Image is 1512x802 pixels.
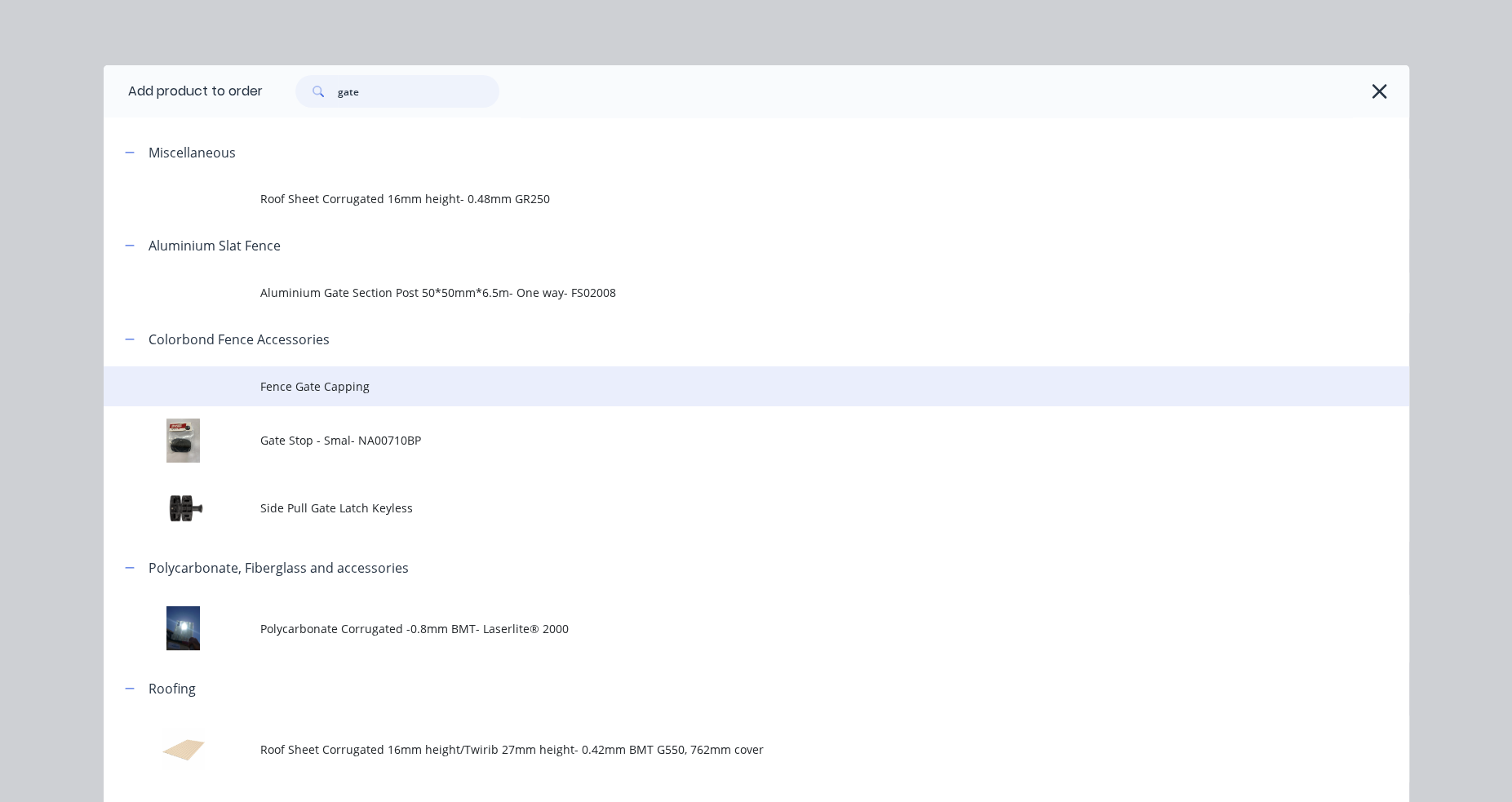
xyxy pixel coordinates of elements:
[260,741,1179,758] span: Roof Sheet Corrugated 16mm height/Twirib 27mm height- 0.42mm BMT G550, 762mm cover
[260,378,1179,395] span: Fence Gate Capping
[149,679,196,698] div: Roofing
[149,330,330,349] div: Colorbond Fence Accessories
[260,620,1179,637] span: Polycarbonate Corrugated -0.8mm BMT- Laserlite® 2000
[260,284,1179,301] span: Aluminium Gate Section Post 50*50mm*6.5m- One way- FS02008
[338,75,499,108] input: Search...
[149,236,281,255] div: Aluminium Slat Fence
[260,499,1179,516] span: Side Pull Gate Latch Keyless
[260,190,1179,207] span: Roof Sheet Corrugated 16mm height- 0.48mm GR250
[149,143,236,162] div: Miscellaneous
[260,432,1179,449] span: Gate Stop - Smal- NA00710BP
[149,558,409,578] div: Polycarbonate, Fiberglass and accessories
[104,65,263,117] div: Add product to order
